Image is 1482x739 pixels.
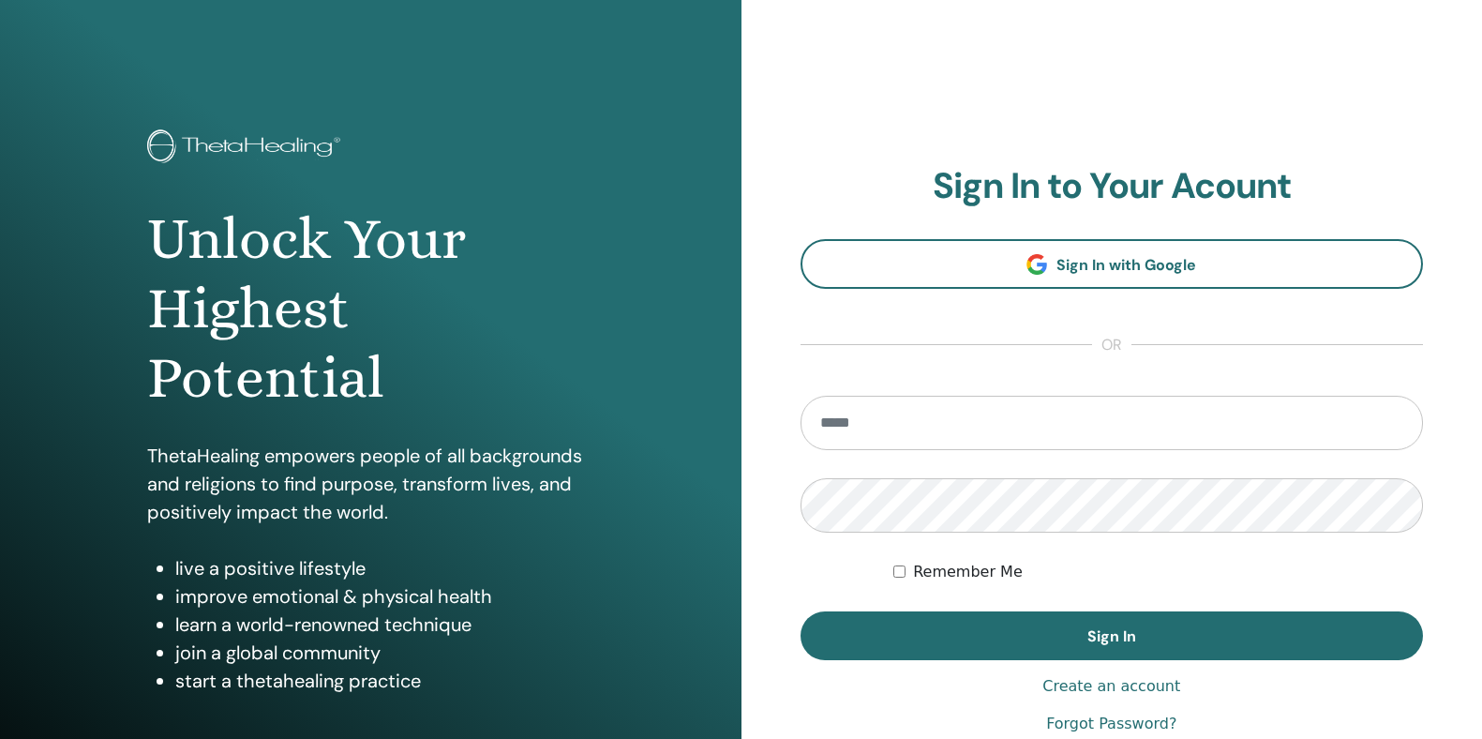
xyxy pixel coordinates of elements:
[175,582,594,611] li: improve emotional & physical health
[175,611,594,639] li: learn a world-renowned technique
[1046,713,1176,735] a: Forgot Password?
[1092,334,1131,356] span: or
[913,561,1023,583] label: Remember Me
[147,204,594,414] h1: Unlock Your Highest Potential
[801,165,1424,208] h2: Sign In to Your Acount
[1056,255,1196,275] span: Sign In with Google
[175,667,594,695] li: start a thetahealing practice
[175,639,594,667] li: join a global community
[1087,626,1136,646] span: Sign In
[175,554,594,582] li: live a positive lifestyle
[801,611,1424,660] button: Sign In
[147,442,594,526] p: ThetaHealing empowers people of all backgrounds and religions to find purpose, transform lives, a...
[801,239,1424,289] a: Sign In with Google
[1042,675,1180,698] a: Create an account
[893,561,1423,583] div: Keep me authenticated indefinitely or until I manually logout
